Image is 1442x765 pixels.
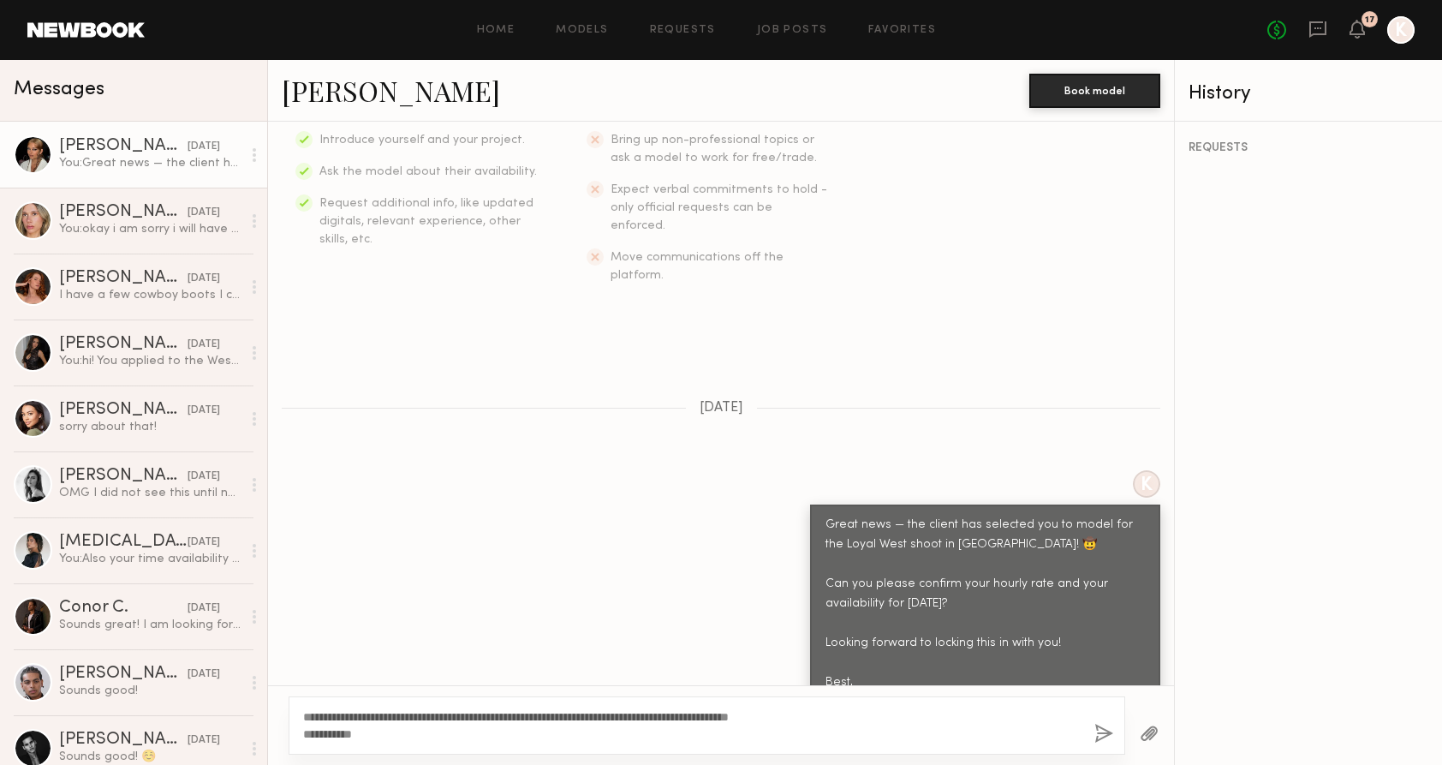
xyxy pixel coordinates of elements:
[59,336,188,353] div: [PERSON_NAME]
[319,166,537,177] span: Ask the model about their availability.
[59,617,241,633] div: Sounds great! I am looking forward to it
[188,337,220,353] div: [DATE]
[477,25,515,36] a: Home
[59,419,241,435] div: sorry about that!
[868,25,936,36] a: Favorites
[282,72,500,109] a: [PERSON_NAME]
[1189,142,1428,154] div: REQUESTS
[188,666,220,683] div: [DATE]
[59,287,241,303] div: I have a few cowboy boots I can bring! and my rate is 100/h ♥️
[59,749,241,765] div: Sounds good! ☺️
[1029,82,1160,97] a: Book model
[59,221,241,237] div: You: okay i am sorry i will have to go a different direction
[188,403,220,419] div: [DATE]
[611,134,817,164] span: Bring up non-professional topics or ask a model to work for free/trade.
[59,600,188,617] div: Conor C.
[188,601,220,617] div: [DATE]
[319,134,525,146] span: Introduce yourself and your project.
[59,683,241,699] div: Sounds good!
[59,534,188,551] div: [MEDICAL_DATA][PERSON_NAME]
[188,469,220,485] div: [DATE]
[1365,15,1375,25] div: 17
[14,80,104,99] span: Messages
[59,666,188,683] div: [PERSON_NAME]
[188,205,220,221] div: [DATE]
[59,732,188,749] div: [PERSON_NAME]
[700,401,743,415] span: [DATE]
[1029,74,1160,108] button: Book model
[59,155,241,171] div: You: Great news — the client has selected you to model for the Loyal West shoot in [GEOGRAPHIC_DA...
[188,139,220,155] div: [DATE]
[59,485,241,501] div: OMG I did not see this until now…. I for some reason never get notifications for messages on this...
[59,353,241,369] div: You: hi! You applied to the Western Jewelry Lifestyle campaign! I just wanted to make sure you sa...
[611,184,827,231] span: Expect verbal commitments to hold - only official requests can be enforced.
[611,252,784,281] span: Move communications off the platform.
[59,270,188,287] div: [PERSON_NAME]
[59,551,241,567] div: You: Also your time availability so I can book time slot for location!
[59,468,188,485] div: [PERSON_NAME]
[188,732,220,749] div: [DATE]
[1387,16,1415,44] a: K
[650,25,716,36] a: Requests
[59,138,188,155] div: [PERSON_NAME]
[757,25,828,36] a: Job Posts
[59,204,188,221] div: [PERSON_NAME]
[556,25,608,36] a: Models
[319,198,533,245] span: Request additional info, like updated digitals, relevant experience, other skills, etc.
[188,271,220,287] div: [DATE]
[825,516,1145,713] div: Great news — the client has selected you to model for the Loyal West shoot in [GEOGRAPHIC_DATA]! ...
[1189,84,1428,104] div: History
[188,535,220,551] div: [DATE]
[59,402,188,419] div: [PERSON_NAME]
